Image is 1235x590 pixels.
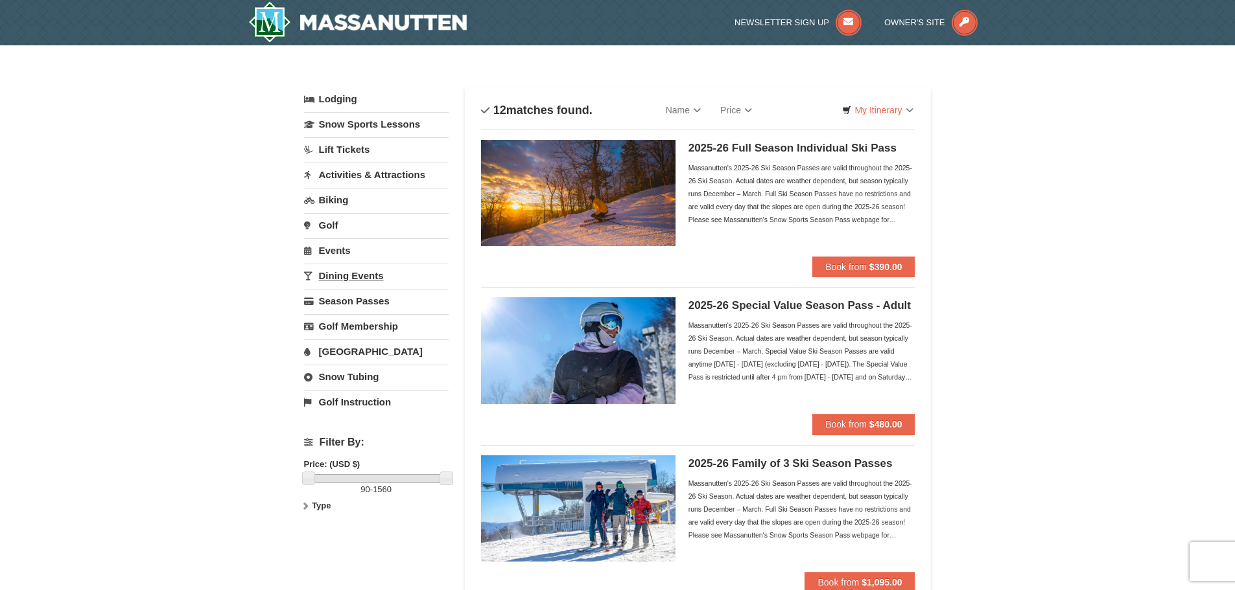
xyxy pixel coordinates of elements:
[688,142,915,155] h5: 2025-26 Full Season Individual Ski Pass
[481,455,676,562] img: 6619937-199-446e7550.jpg
[304,163,449,187] a: Activities & Attractions
[248,1,467,43] a: Massanutten Resort
[688,161,915,226] div: Massanutten's 2025-26 Ski Season Passes are valid throughout the 2025-26 Ski Season. Actual dates...
[304,238,449,262] a: Events
[248,1,467,43] img: Massanutten Resort Logo
[688,457,915,470] h5: 2025-26 Family of 3 Ski Season Passes
[481,140,676,246] img: 6619937-208-2295c65e.jpg
[304,137,449,161] a: Lift Tickets
[884,17,945,27] span: Owner's Site
[493,104,506,117] span: 12
[869,419,902,429] strong: $480.00
[812,256,915,277] button: Book from $390.00
[304,437,449,448] h4: Filter By:
[688,319,915,383] div: Massanutten's 2025-26 Ski Season Passes are valid throughout the 2025-26 Ski Season. Actual dates...
[304,264,449,288] a: Dining Events
[304,213,449,237] a: Golf
[825,262,867,272] span: Book from
[373,484,392,494] span: 1560
[834,100,921,120] a: My Itinerary
[304,112,449,136] a: Snow Sports Lessons
[862,577,902,587] strong: $1,095.00
[884,17,978,27] a: Owner's Site
[869,262,902,272] strong: $390.00
[825,419,867,429] span: Book from
[304,289,449,313] a: Season Passes
[817,577,859,587] span: Book from
[688,477,915,541] div: Massanutten's 2025-26 Ski Season Passes are valid throughout the 2025-26 Ski Season. Actual dates...
[312,501,331,510] strong: Type
[481,297,676,403] img: 6619937-198-dda1df27.jpg
[304,483,449,496] label: -
[735,17,829,27] span: Newsletter Sign Up
[304,390,449,414] a: Golf Instruction
[304,365,449,389] a: Snow Tubing
[304,459,360,469] strong: Price: (USD $)
[656,97,711,123] a: Name
[304,314,449,338] a: Golf Membership
[812,414,915,435] button: Book from $480.00
[304,339,449,363] a: [GEOGRAPHIC_DATA]
[735,17,862,27] a: Newsletter Sign Up
[481,104,593,117] h4: matches found.
[360,484,370,494] span: 90
[304,87,449,111] a: Lodging
[688,299,915,312] h5: 2025-26 Special Value Season Pass - Adult
[304,188,449,212] a: Biking
[711,97,762,123] a: Price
